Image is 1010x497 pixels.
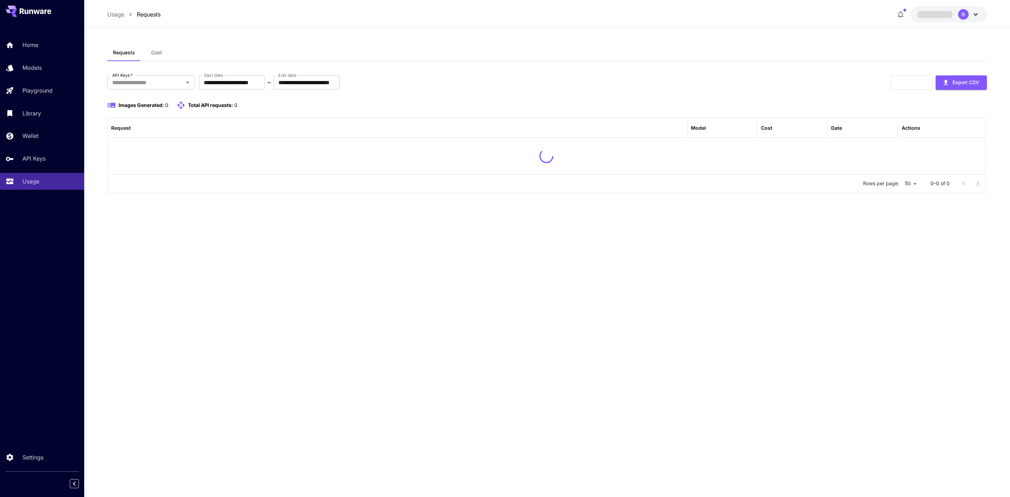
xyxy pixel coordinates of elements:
[22,41,38,49] p: Home
[910,6,987,22] button: IB
[188,102,233,108] span: Total API requests:
[936,75,987,90] button: Export CSV
[112,72,133,78] label: API Keys
[119,102,164,108] span: Images Generated:
[75,477,84,490] div: Collapse sidebar
[234,102,237,108] span: 0
[22,63,42,72] p: Models
[151,49,162,56] span: Cost
[22,154,46,163] p: API Keys
[22,86,53,95] p: Playground
[831,125,842,131] div: Date
[113,49,135,56] span: Requests
[930,180,950,187] p: 0–0 of 0
[204,72,223,78] label: Start date
[863,180,899,187] p: Rows per page:
[107,10,124,19] a: Usage
[70,479,79,488] button: Collapse sidebar
[761,125,772,131] div: Cost
[22,177,39,186] p: Usage
[22,132,39,140] p: Wallet
[902,179,919,189] div: 50
[691,125,706,131] div: Model
[278,72,296,78] label: End date
[137,10,161,19] a: Requests
[958,9,969,20] div: IB
[902,125,920,131] div: Actions
[107,10,161,19] nav: breadcrumb
[22,109,41,117] p: Library
[165,102,168,108] span: 0
[267,78,271,87] p: ~
[111,125,131,131] div: Request
[183,78,193,87] button: Open
[22,453,43,462] p: Settings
